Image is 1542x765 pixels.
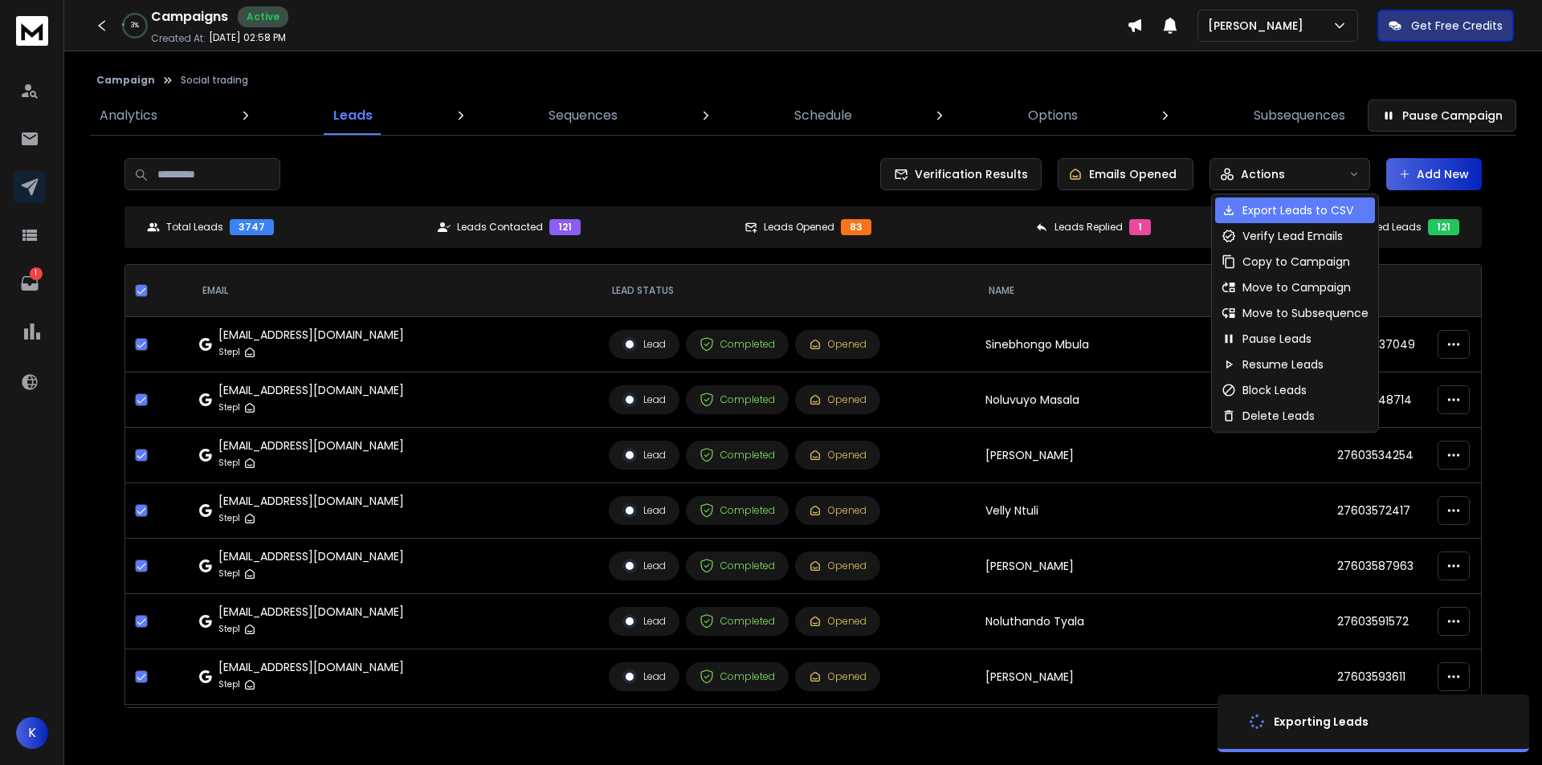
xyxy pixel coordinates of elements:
[539,96,627,135] a: Sequences
[622,559,666,573] div: Lead
[1328,483,1429,539] td: 27603572417
[700,393,775,407] div: Completed
[1242,305,1369,321] p: Move to Subsequence
[1428,219,1459,235] div: 121
[622,669,666,684] div: Lead
[809,504,867,517] div: Opened
[700,448,775,462] div: Completed
[131,21,139,31] p: 3 %
[1411,18,1503,34] p: Get Free Credits
[622,614,666,629] div: Lead
[976,372,1327,428] td: Noluvuyo Masala
[785,96,862,135] a: Schedule
[1242,382,1307,398] p: Block Leads
[549,106,618,125] p: Sequences
[976,649,1327,705] td: [PERSON_NAME]
[1241,166,1285,182] p: Actions
[218,327,404,343] div: [EMAIL_ADDRESS][DOMAIN_NAME]
[809,615,867,628] div: Opened
[1242,228,1343,244] p: Verify Lead Emails
[880,158,1042,190] button: Verification Results
[549,219,581,235] div: 121
[218,455,240,471] p: Step 1
[1328,594,1429,649] td: 27603591572
[700,337,775,352] div: Completed
[700,614,775,629] div: Completed
[1055,221,1123,234] p: Leads Replied
[1368,100,1516,132] button: Pause Campaign
[218,659,404,675] div: [EMAIL_ADDRESS][DOMAIN_NAME]
[1386,158,1482,190] button: Add New
[1377,10,1514,42] button: Get Free Credits
[333,106,373,125] p: Leads
[218,566,240,582] p: Step 1
[16,717,48,749] button: K
[794,106,852,125] p: Schedule
[622,503,666,518] div: Lead
[976,265,1327,317] th: NAME
[976,483,1327,539] td: Velly Ntuli
[809,338,867,351] div: Opened
[700,503,775,518] div: Completed
[14,267,46,299] a: 1
[908,166,1028,182] span: Verification Results
[1208,18,1310,34] p: [PERSON_NAME]
[1242,202,1353,218] p: Export Leads to CSV
[151,7,228,26] h1: Campaigns
[218,604,404,620] div: [EMAIL_ADDRESS][DOMAIN_NAME]
[16,16,48,46] img: logo
[1242,254,1350,270] p: Copy to Campaign
[324,96,382,135] a: Leads
[700,559,775,573] div: Completed
[100,106,157,125] p: Analytics
[209,31,286,44] p: [DATE] 02:58 PM
[976,428,1327,483] td: [PERSON_NAME]
[190,265,599,317] th: EMAIL
[1242,331,1312,347] p: Pause Leads
[218,437,404,454] div: [EMAIL_ADDRESS][DOMAIN_NAME]
[1129,219,1151,235] div: 1
[622,448,666,462] div: Lead
[809,393,867,406] div: Opened
[764,221,834,234] p: Leads Opened
[218,677,240,693] p: Step 1
[1242,356,1324,372] p: Resume Leads
[218,621,240,637] p: Step 1
[181,74,248,87] p: Social trading
[809,670,867,683] div: Opened
[1328,428,1429,483] td: 27603534254
[976,705,1327,760] td: [PERSON_NAME]
[809,560,867,572] div: Opened
[218,382,404,398] div: [EMAIL_ADDRESS][DOMAIN_NAME]
[166,221,223,234] p: Total Leads
[1254,106,1345,125] p: Subsequences
[96,74,155,87] button: Campaign
[218,548,404,564] div: [EMAIL_ADDRESS][DOMAIN_NAME]
[30,267,43,280] p: 1
[976,317,1327,372] td: Sinebhongo Mbula
[1328,539,1429,594] td: 27603587963
[457,221,543,234] p: Leads Contacted
[1274,714,1369,730] div: Exporting Leads
[218,344,240,360] p: Step 1
[1242,408,1315,424] p: Delete Leads
[218,493,404,509] div: [EMAIL_ADDRESS][DOMAIN_NAME]
[218,511,240,527] p: Step 1
[622,337,666,352] div: Lead
[809,449,867,462] div: Opened
[976,539,1327,594] td: [PERSON_NAME]
[1244,96,1355,135] a: Subsequences
[700,669,775,684] div: Completed
[230,219,274,235] div: 3747
[1018,96,1087,135] a: Options
[622,393,666,407] div: Lead
[1328,649,1429,705] td: 27603593611
[1242,279,1351,295] p: Move to Campaign
[218,400,240,416] p: Step 1
[238,6,288,27] div: Active
[599,265,976,317] th: LEAD STATUS
[1089,166,1177,182] p: Emails Opened
[841,219,871,235] div: 83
